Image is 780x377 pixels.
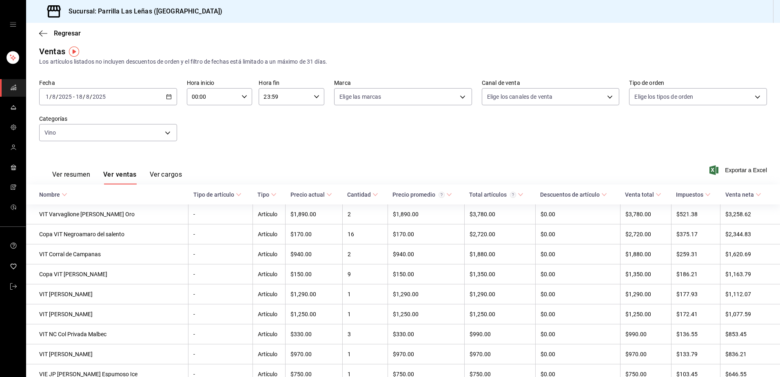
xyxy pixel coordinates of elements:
[253,344,286,364] td: Artículo
[257,191,269,198] div: Tipo
[720,304,780,324] td: $1,077.59
[52,171,90,184] button: Ver resumen
[39,29,81,37] button: Regresar
[671,304,720,324] td: $172.41
[39,191,67,198] span: Nombre
[464,264,535,284] td: $1,350.00
[535,304,620,324] td: $0.00
[69,47,79,57] img: Tooltip marker
[392,191,445,198] div: Precio promedio
[676,191,703,198] div: Impuestos
[671,224,720,244] td: $375.17
[671,264,720,284] td: $186.21
[620,244,671,264] td: $1,880.00
[253,284,286,304] td: Artículo
[720,284,780,304] td: $1,112.07
[253,244,286,264] td: Artículo
[510,192,516,198] svg: El total artículos considera cambios de precios en los artículos así como costos adicionales por ...
[464,224,535,244] td: $2,720.00
[286,264,342,284] td: $150.00
[49,93,52,100] span: /
[711,165,767,175] button: Exportar a Excel
[464,304,535,324] td: $1,250.00
[75,93,83,100] input: --
[39,191,60,198] div: Nombre
[10,21,16,28] button: open drawer
[286,284,342,304] td: $1,290.00
[540,191,600,198] div: Descuentos de artículo
[720,224,780,244] td: $2,344.83
[334,80,472,86] label: Marca
[253,304,286,324] td: Artículo
[45,93,49,100] input: --
[342,264,388,284] td: 9
[188,264,253,284] td: -
[388,204,464,224] td: $1,890.00
[188,344,253,364] td: -
[286,244,342,264] td: $940.00
[26,204,188,224] td: VIT Varvaglione [PERSON_NAME] Oro
[286,304,342,324] td: $1,250.00
[388,244,464,264] td: $940.00
[620,264,671,284] td: $1,350.00
[720,344,780,364] td: $836.21
[671,204,720,224] td: $521.38
[193,191,234,198] div: Tipo de artículo
[56,93,58,100] span: /
[342,344,388,364] td: 1
[39,80,177,86] label: Fecha
[188,304,253,324] td: -
[286,224,342,244] td: $170.00
[388,344,464,364] td: $970.00
[482,80,620,86] label: Canal de venta
[469,191,523,198] span: Total artículos
[464,284,535,304] td: $1,290.00
[535,324,620,344] td: $0.00
[188,224,253,244] td: -
[388,224,464,244] td: $170.00
[193,191,242,198] span: Tipo de artículo
[290,191,325,198] div: Precio actual
[392,191,452,198] span: Precio promedio
[58,93,72,100] input: ----
[620,324,671,344] td: $990.00
[26,304,188,324] td: VIT [PERSON_NAME]
[342,224,388,244] td: 16
[671,284,720,304] td: $177.93
[388,284,464,304] td: $1,290.00
[187,80,253,86] label: Hora inicio
[39,45,65,58] div: Ventas
[620,304,671,324] td: $1,250.00
[52,93,56,100] input: --
[52,171,182,184] div: navigation tabs
[620,344,671,364] td: $970.00
[625,191,654,198] div: Venta total
[26,284,188,304] td: VIT [PERSON_NAME]
[535,344,620,364] td: $0.00
[62,7,222,16] h3: Sucursal: Parrilla Las Leñas ([GEOGRAPHIC_DATA])
[535,204,620,224] td: $0.00
[290,191,332,198] span: Precio actual
[342,304,388,324] td: 1
[720,324,780,344] td: $853.45
[464,324,535,344] td: $990.00
[92,93,106,100] input: ----
[286,324,342,344] td: $330.00
[388,304,464,324] td: $1,250.00
[26,244,188,264] td: VIT Corral de Campanas
[671,344,720,364] td: $133.79
[26,224,188,244] td: Copa VIT Negroamaro del salento
[620,224,671,244] td: $2,720.00
[39,116,177,122] label: Categorías
[103,171,137,184] button: Ver ventas
[535,264,620,284] td: $0.00
[634,93,693,101] span: Elige los tipos de orden
[347,191,371,198] div: Cantidad
[464,344,535,364] td: $970.00
[388,264,464,284] td: $150.00
[620,204,671,224] td: $3,780.00
[464,204,535,224] td: $3,780.00
[259,80,324,86] label: Hora fin
[253,264,286,284] td: Artículo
